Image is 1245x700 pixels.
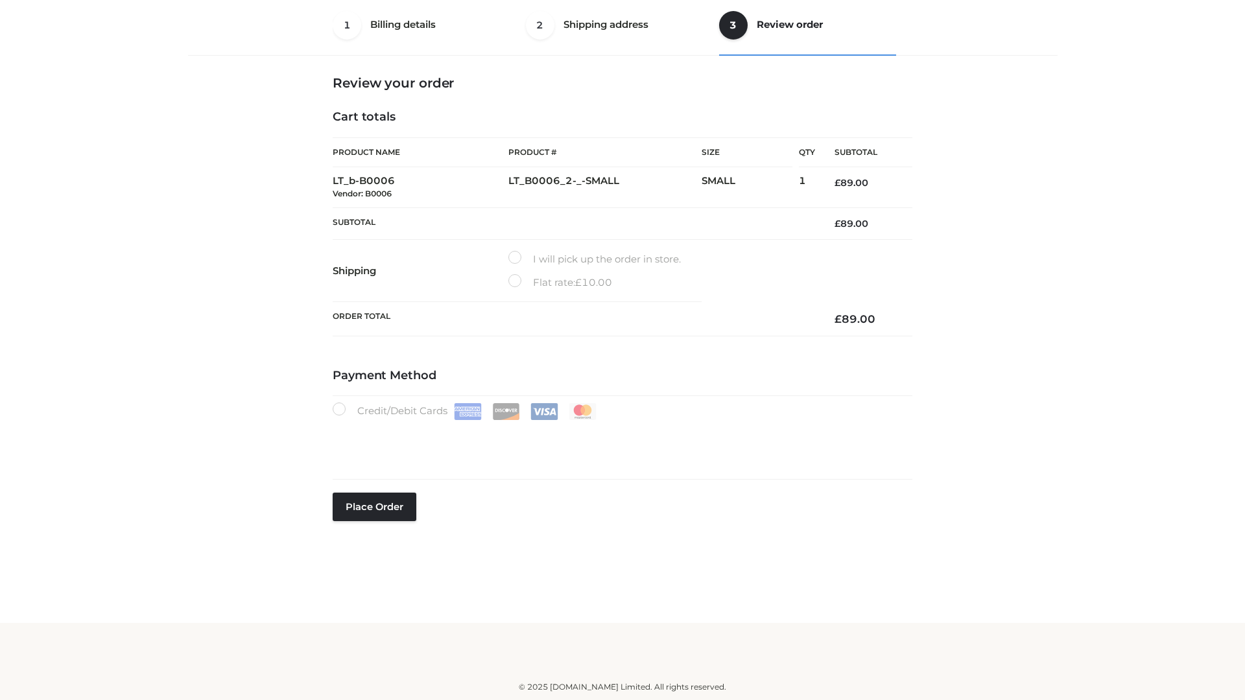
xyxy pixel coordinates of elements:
h4: Payment Method [333,369,912,383]
img: Visa [530,403,558,420]
th: Order Total [333,302,815,336]
span: £ [835,312,842,325]
img: Discover [492,403,520,420]
small: Vendor: B0006 [333,189,392,198]
td: LT_B0006_2-_-SMALL [508,167,702,208]
th: Size [702,138,792,167]
h4: Cart totals [333,110,912,124]
th: Product Name [333,137,508,167]
img: Mastercard [569,403,597,420]
th: Shipping [333,240,508,302]
th: Product # [508,137,702,167]
div: © 2025 [DOMAIN_NAME] Limited. All rights reserved. [193,681,1052,694]
label: I will pick up the order in store. [508,251,681,268]
label: Credit/Debit Cards [333,402,598,420]
label: Flat rate: [508,274,612,291]
td: SMALL [702,167,799,208]
span: £ [835,218,840,229]
bdi: 89.00 [835,312,875,325]
bdi: 10.00 [575,276,612,288]
td: LT_b-B0006 [333,167,508,208]
span: £ [835,177,840,189]
button: Place order [333,493,416,521]
iframe: Secure payment input frame [330,417,910,465]
td: 1 [799,167,815,208]
bdi: 89.00 [835,177,868,189]
img: Amex [454,403,482,420]
span: £ [575,276,582,288]
th: Qty [799,137,815,167]
bdi: 89.00 [835,218,868,229]
h3: Review your order [333,75,912,91]
th: Subtotal [333,207,815,239]
th: Subtotal [815,138,912,167]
